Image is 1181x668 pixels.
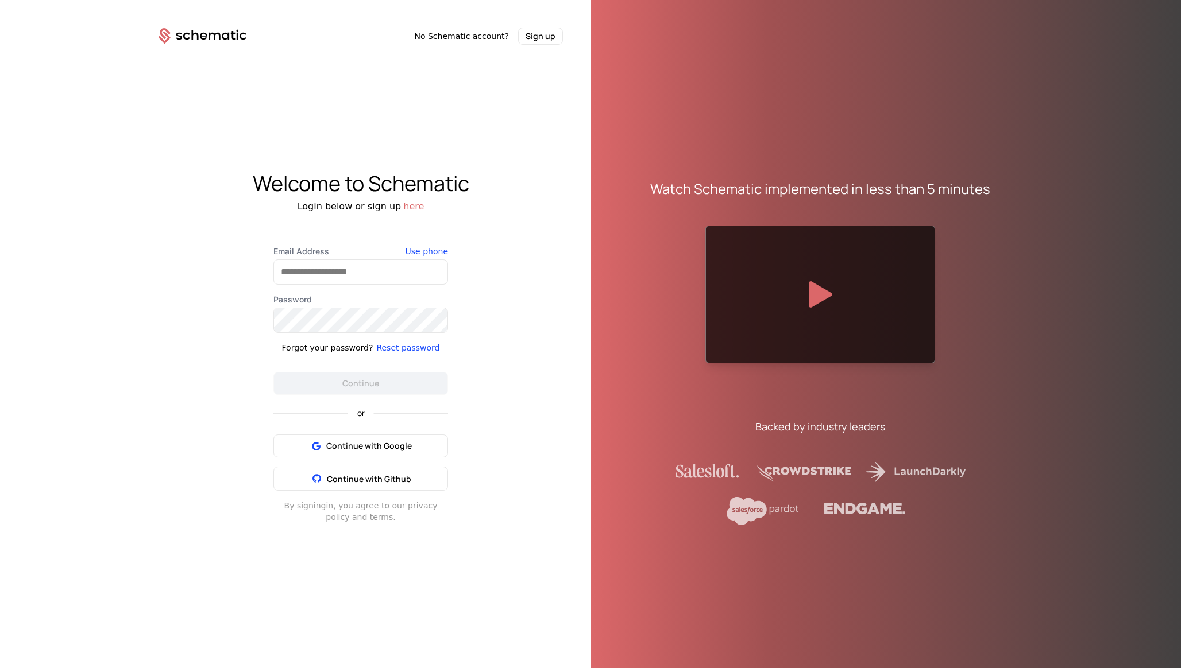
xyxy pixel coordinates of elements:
[403,200,424,213] button: here
[282,342,373,354] div: Forgot your password?
[370,512,393,522] a: terms
[326,512,349,522] a: policy
[273,246,448,257] label: Email Address
[131,200,590,213] div: Login below or sign up
[406,246,448,257] button: Use phone
[273,434,448,457] button: Continue with Google
[273,500,448,523] div: By signing in , you agree to our privacy and .
[650,180,990,198] div: Watch Schematic implemented in less than 5 minutes
[414,30,509,42] span: No Schematic account?
[518,28,563,45] button: Sign up
[273,467,448,491] button: Continue with Github
[376,342,439,354] button: Reset password
[326,440,412,452] span: Continue with Google
[273,372,448,395] button: Continue
[348,409,374,417] span: or
[755,418,885,434] div: Backed by industry leaders
[327,473,411,484] span: Continue with Github
[131,172,590,195] div: Welcome to Schematic
[273,294,448,305] label: Password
